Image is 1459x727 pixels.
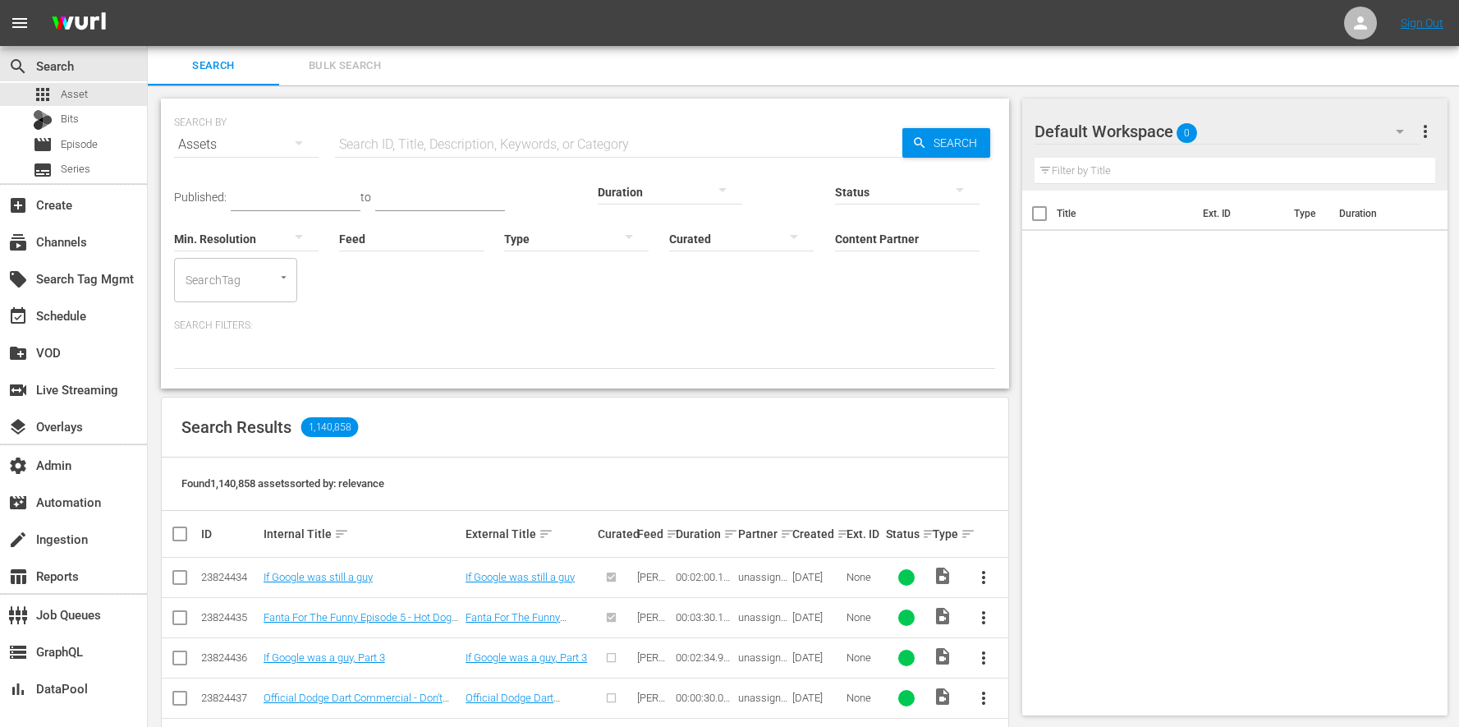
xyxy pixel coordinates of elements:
[201,527,259,541] div: ID
[846,611,880,623] div: None
[792,651,842,664] div: [DATE]
[974,568,993,587] span: more_vert
[1415,122,1435,141] span: more_vert
[158,57,269,76] span: Search
[466,524,593,544] div: External Title
[181,477,384,490] span: Found 1,140,858 assets sorted by: relevance
[933,524,959,544] div: Type
[264,524,461,544] div: Internal Title
[8,642,28,662] span: GraphQL
[676,571,733,583] div: 00:02:00.149
[174,191,227,204] span: Published:
[1057,191,1194,237] th: Title
[10,13,30,33] span: menu
[33,85,53,104] span: apps
[8,567,28,587] span: Reports
[201,611,259,623] div: 23824435
[61,136,98,153] span: Episode
[61,161,90,177] span: Series
[902,128,990,158] button: Search
[8,493,28,513] span: Automation
[33,110,53,130] div: Bits
[676,524,733,544] div: Duration
[33,160,53,180] span: Series
[933,606,952,626] span: Video
[8,57,28,76] span: Search
[1415,112,1435,151] button: more_vert
[964,558,1003,597] button: more_vert
[792,611,842,623] div: [DATE]
[8,679,28,699] span: DataPool
[181,417,291,437] span: Search Results
[8,605,28,625] span: Job Queues
[738,651,787,676] span: unassigned
[933,566,952,586] span: Video
[1177,116,1197,150] span: 0
[846,692,880,704] div: None
[1193,191,1284,237] th: Ext. ID
[637,524,671,544] div: Feed
[974,648,993,668] span: more_vert
[738,611,787,636] span: unassigned
[738,571,787,596] span: unassigned
[1284,191,1329,237] th: Type
[974,688,993,708] span: more_vert
[201,692,259,704] div: 23824437
[738,524,787,544] div: Partner
[933,687,952,706] span: Video
[33,135,53,154] span: Episode
[289,57,401,76] span: Bulk Search
[1035,108,1420,154] div: Default Workspace
[676,611,733,623] div: 00:03:30.154
[886,524,928,544] div: Status
[933,646,952,666] span: Video
[8,269,28,289] span: Search Tag Mgmt
[174,319,996,333] p: Search Filters:
[637,611,671,673] span: [PERSON_NAME] HLS Test
[8,343,28,363] span: VOD
[61,86,88,103] span: Asset
[466,611,567,648] a: Fanta For The Funny Episode 5 - Hot Dog Microphone
[264,651,385,664] a: If Google was a guy, Part 3
[39,4,118,43] img: ans4CAIJ8jUAAAAAAAAAAAAAAAAAAAAAAAAgQb4GAAAAAAAAAAAAAAAAAAAAAAAAJMjXAAAAAAAAAAAAAAAAAAAAAAAAgAT5G...
[637,651,671,713] span: [PERSON_NAME] HLS Test
[598,527,631,541] div: Curated
[846,651,880,664] div: None
[792,524,842,544] div: Created
[334,527,349,541] span: sort
[539,527,553,541] span: sort
[922,527,937,541] span: sort
[1401,16,1443,30] a: Sign Out
[964,638,1003,678] button: more_vert
[846,571,880,583] div: None
[301,417,359,437] span: 1,140,858
[264,571,373,583] a: If Google was still a guy
[676,651,733,664] div: 00:02:34.901
[276,269,291,285] button: Open
[780,527,795,541] span: sort
[466,571,575,583] a: If Google was still a guy
[723,527,738,541] span: sort
[1329,191,1428,237] th: Duration
[174,122,319,168] div: Assets
[264,692,449,716] a: Official Dodge Dart Commercial - Don't Touch My Dart
[360,191,371,204] span: to
[8,530,28,550] span: Ingestion
[846,527,880,541] div: Ext. ID
[201,571,259,583] div: 23824434
[8,232,28,252] span: Channels
[201,651,259,664] div: 23824436
[264,611,458,636] a: Fanta For The Funny Episode 5 - Hot Dog Microphone
[974,608,993,628] span: more_vert
[676,692,733,704] div: 00:00:30.058
[792,692,842,704] div: [DATE]
[738,692,787,716] span: unassigned
[61,111,79,127] span: Bits
[8,417,28,437] span: Overlays
[8,196,28,215] span: Create
[8,456,28,476] span: Admin
[666,527,681,541] span: sort
[637,571,671,633] span: [PERSON_NAME] HLS Test
[837,527,851,541] span: sort
[927,128,990,158] span: Search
